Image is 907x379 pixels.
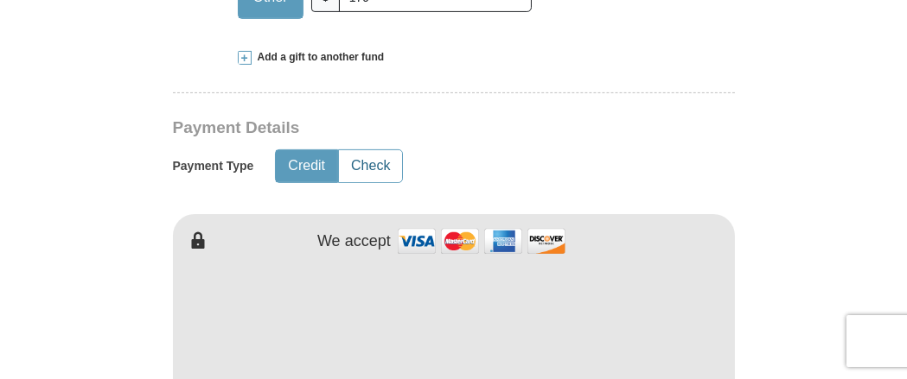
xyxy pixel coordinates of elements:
[173,159,254,174] h5: Payment Type
[276,150,337,182] button: Credit
[395,223,568,260] img: credit cards accepted
[339,150,402,182] button: Check
[317,232,391,251] h4: We accept
[252,50,385,65] span: Add a gift to another fund
[173,118,614,138] h3: Payment Details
